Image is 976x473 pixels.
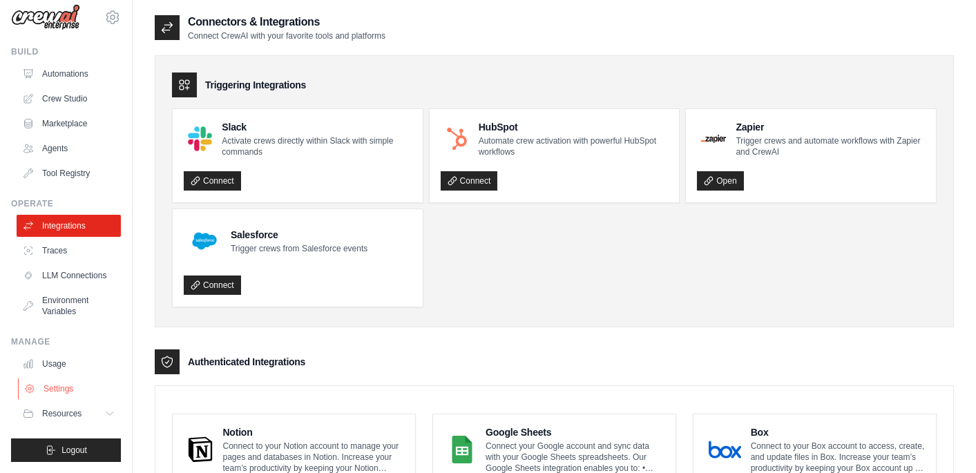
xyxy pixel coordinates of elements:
button: Logout [11,438,121,462]
p: Trigger crews from Salesforce events [231,243,367,254]
h2: Connectors & Integrations [188,14,385,30]
a: Integrations [17,215,121,237]
a: Connect [184,276,241,295]
a: Automations [17,63,121,85]
a: Agents [17,137,121,160]
img: Slack Logo [188,126,212,151]
p: Trigger crews and automate workflows with Zapier and CrewAI [736,135,925,157]
img: Zapier Logo [701,135,726,143]
a: LLM Connections [17,264,121,287]
h4: Salesforce [231,228,367,242]
a: Marketplace [17,113,121,135]
h4: Notion [222,425,404,439]
img: Notion Logo [188,436,213,463]
h4: Slack [222,120,411,134]
a: Open [697,171,743,191]
h4: HubSpot [479,120,669,134]
h3: Authenticated Integrations [188,355,305,369]
p: Automate crew activation with powerful HubSpot workflows [479,135,669,157]
a: Crew Studio [17,88,121,110]
div: Manage [11,336,121,347]
a: Environment Variables [17,289,121,322]
img: Salesforce Logo [188,224,221,258]
span: Resources [42,408,82,419]
span: Logout [61,445,87,456]
a: Traces [17,240,121,262]
h4: Zapier [736,120,925,134]
img: Logo [11,4,80,30]
img: Google Sheets Logo [448,436,476,463]
h3: Triggering Integrations [205,78,306,92]
h4: Box [751,425,925,439]
a: Connect [184,171,241,191]
a: Usage [17,353,121,375]
div: Operate [11,198,121,209]
button: Resources [17,403,121,425]
p: Connect CrewAI with your favorite tools and platforms [188,30,385,41]
div: Build [11,46,121,57]
p: Activate crews directly within Slack with simple commands [222,135,411,157]
img: Box Logo [709,436,741,463]
a: Connect [441,171,498,191]
a: Tool Registry [17,162,121,184]
img: HubSpot Logo [445,126,469,151]
h4: Google Sheets [486,425,664,439]
a: Settings [18,378,122,400]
